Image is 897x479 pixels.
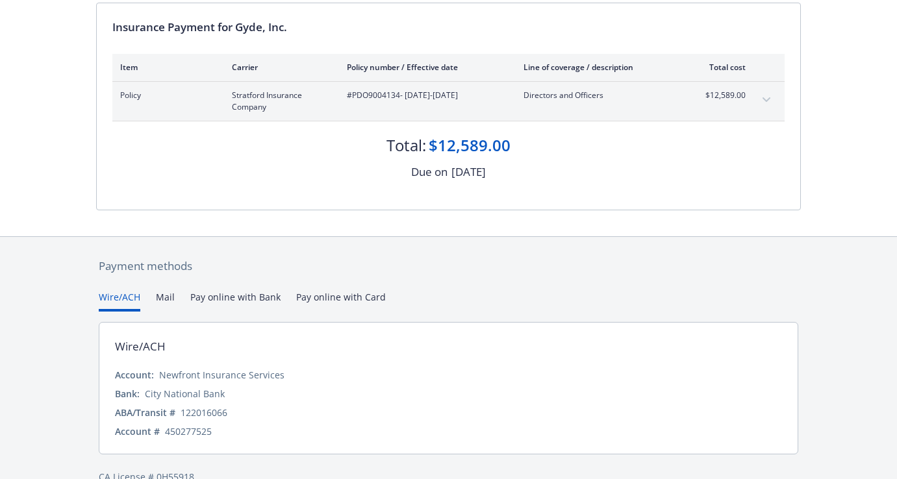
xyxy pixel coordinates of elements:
[429,134,511,156] div: $12,589.00
[347,90,503,101] span: #PDO9004134 - [DATE]-[DATE]
[145,387,225,400] div: City National Bank
[115,387,140,400] div: Bank:
[99,258,798,275] div: Payment methods
[386,134,426,156] div: Total:
[524,90,676,101] span: Directors and Officers
[347,62,503,73] div: Policy number / Effective date
[697,62,746,73] div: Total cost
[756,90,777,110] button: expand content
[296,290,386,312] button: Pay online with Card
[115,406,175,419] div: ABA/Transit #
[120,90,211,101] span: Policy
[120,62,211,73] div: Item
[190,290,281,312] button: Pay online with Bank
[232,62,326,73] div: Carrier
[232,90,326,113] span: Stratford Insurance Company
[115,368,154,382] div: Account:
[156,290,175,312] button: Mail
[99,290,140,312] button: Wire/ACH
[112,82,785,121] div: PolicyStratford Insurance Company#PDO9004134- [DATE]-[DATE]Directors and Officers$12,589.00expand...
[165,424,212,438] div: 450277525
[115,338,166,355] div: Wire/ACH
[112,19,785,36] div: Insurance Payment for Gyde, Inc.
[411,164,448,180] div: Due on
[524,62,676,73] div: Line of coverage / description
[697,90,746,101] span: $12,589.00
[159,368,284,382] div: Newfront Insurance Services
[181,406,227,419] div: 122016066
[115,424,160,438] div: Account #
[451,164,486,180] div: [DATE]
